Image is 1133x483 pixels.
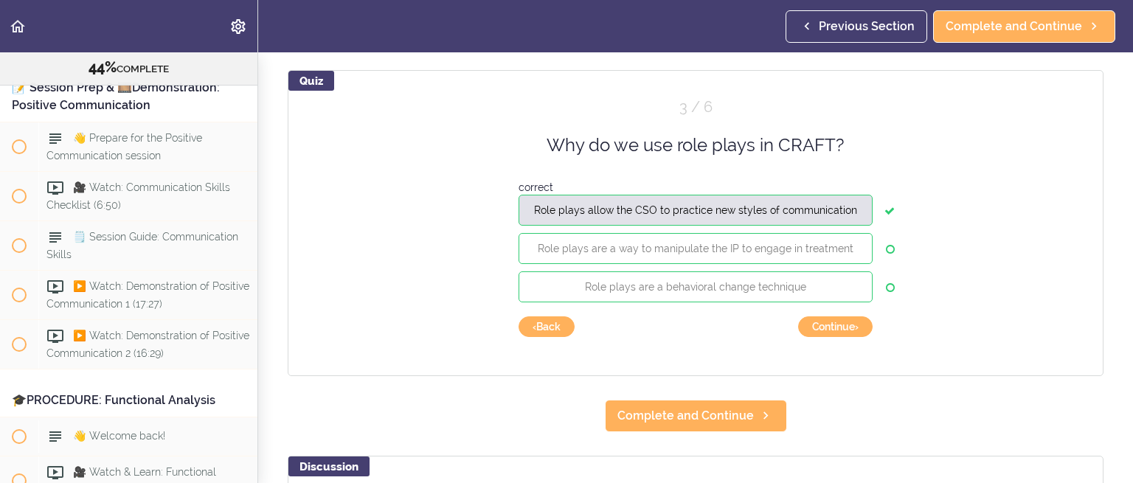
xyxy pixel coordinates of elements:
span: 🎥 Watch: Communication Skills Checklist (6:50) [46,182,230,211]
div: Quiz [288,71,334,91]
svg: Settings Menu [229,18,247,35]
button: Role plays allow the CSO to practice new styles of communication [519,195,873,226]
a: Complete and Continue [605,400,787,432]
span: correct [519,181,553,193]
svg: Back to course curriculum [9,18,27,35]
span: Role plays are a behavioral change technique [585,281,806,293]
span: 44% [89,58,117,76]
span: Complete and Continue [617,407,754,425]
button: Role plays are a behavioral change technique [519,271,873,302]
div: Question 3 out of 6 [519,97,873,118]
a: Complete and Continue [933,10,1115,43]
button: Role plays are a way to manipulate the IP to engage in treatment [519,233,873,264]
div: Why do we use role plays in CRAFT? [482,133,909,158]
span: ▶️ Watch: Demonstration of Positive Communication 2 (16:29) [46,330,249,359]
button: continue [798,316,873,337]
span: ▶️ Watch: Demonstration of Positive Communication 1 (17:27) [46,281,249,310]
span: 👋 Welcome back! [73,430,165,442]
span: 🗒️ Session Guide: Communication Skills [46,232,238,260]
span: Complete and Continue [946,18,1082,35]
span: 👋 Prepare for the Positive Communication session [46,133,202,161]
button: go back [519,316,575,337]
a: Previous Section [786,10,927,43]
span: Role plays allow the CSO to practice new styles of communication [534,204,857,216]
div: Discussion [288,456,370,476]
span: Role plays are a way to manipulate the IP to engage in treatment [538,243,853,254]
span: Previous Section [819,18,915,35]
div: COMPLETE [18,58,239,77]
